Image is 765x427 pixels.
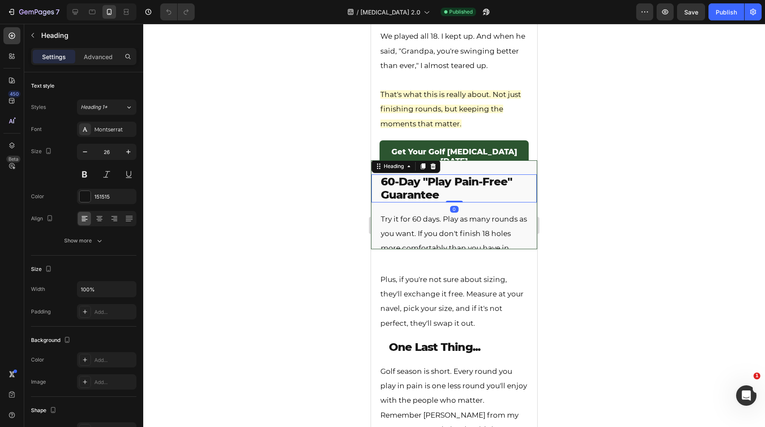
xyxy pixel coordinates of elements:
div: Align [31,213,55,225]
div: Text style [31,82,54,90]
span: Save [684,9,698,16]
iframe: Intercom live chat [736,385,756,406]
div: If you could share a little more about your experience, it would help us greatly in making the ri... [14,162,133,213]
p: Active in the last 15m [41,11,102,19]
div: Color [31,356,44,364]
input: Auto [77,282,136,297]
div: Padding [31,308,51,316]
button: Gif picker [27,279,34,285]
p: Advanced [84,52,113,61]
div: I just wanted to check if these incidents were the main reasons behind your feedback. Please know... [14,100,133,158]
div: Color [31,193,44,200]
div: Image [31,378,46,386]
div: Thank you, and I wish you a great day ahead. [14,216,133,233]
div: Add... [94,356,134,364]
button: 7 [3,3,63,20]
div: Shape [31,405,58,416]
div: 450 [8,91,20,97]
div: Best regards, [14,237,133,246]
p: 7 [56,7,59,17]
button: Emoji picker [13,279,20,285]
div: GemPages Customer Support Manager [14,254,133,263]
button: Save [677,3,705,20]
div: Width [31,285,45,293]
button: Upload attachment [40,279,47,285]
button: Send a message… [146,275,159,289]
button: go back [6,3,22,20]
h1: Auri [41,4,55,11]
div: Font [31,125,42,133]
textarea: Message… [7,261,163,275]
div: Size [31,264,54,275]
div: Show more [64,236,104,245]
div: Montserrat [94,126,134,134]
div: Add... [94,308,134,316]
div: Size [31,146,54,157]
div: Background [31,335,72,346]
span: Heading 1* [81,103,108,111]
iframe: Design area [371,24,537,427]
img: Profile image for Auri [24,5,38,18]
span: 1 [754,373,760,379]
div: Publish [716,8,737,17]
span: Published [449,8,473,16]
div: Add... [94,379,134,386]
div: Styles [31,103,46,111]
button: Publish [708,3,744,20]
p: Heading [41,30,133,40]
p: Settings [42,52,66,61]
button: Show more [31,233,136,248]
span: Remember [PERSON_NAME] from my story? Last month, he shot his best round [DATE]. He's 72. [9,387,147,424]
div: My name is [PERSON_NAME], and I’m the Customer Support Manager at GemPages. I recently reviewed y... [14,12,133,96]
button: Heading 1* [77,100,136,115]
span: [MEDICAL_DATA] 2.0 [360,8,420,17]
div: Close [149,3,164,19]
span: / [357,8,359,17]
div: 151515 [94,193,134,201]
div: Beta [6,156,20,162]
div: Auri [14,246,133,254]
div: Undo/Redo [160,3,195,20]
button: Home [133,3,149,20]
button: Start recording [54,279,61,285]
